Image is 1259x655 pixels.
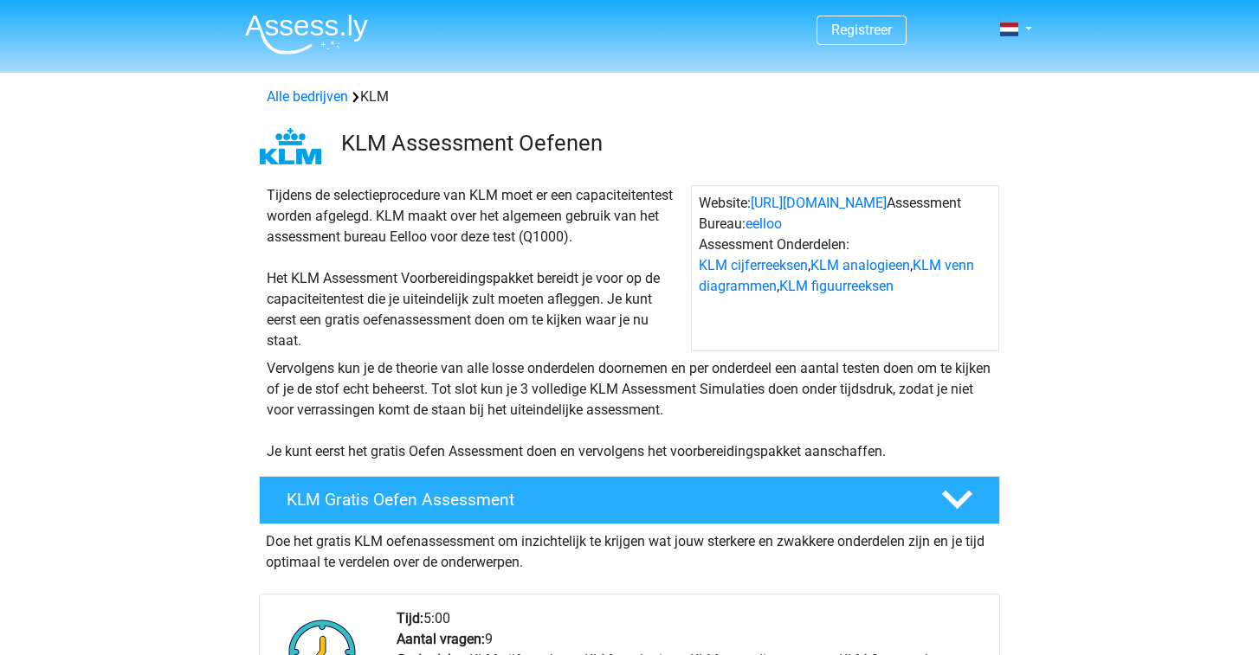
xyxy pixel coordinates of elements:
[397,610,423,626] b: Tijd:
[267,88,348,105] a: Alle bedrijven
[287,490,914,510] h4: KLM Gratis Oefen Assessment
[779,278,894,294] a: KLM figuurreeksen
[810,257,910,273] a: KLM analogieen
[259,524,1000,573] div: Doe het gratis KLM oefenassessment om inzichtelijk te krijgen wat jouw sterkere en zwakkere onder...
[699,257,974,294] a: KLM venn diagrammen
[699,257,808,273] a: KLM cijferreeksen
[260,185,691,351] div: Tijdens de selectieprocedure van KLM moet er een capaciteitentest worden afgelegd. KLM maakt over...
[341,130,986,157] h3: KLM Assessment Oefenen
[831,22,892,38] a: Registreer
[397,631,485,647] b: Aantal vragen:
[245,14,368,55] img: Assessly
[260,87,999,107] div: KLM
[260,358,999,462] div: Vervolgens kun je de theorie van alle losse onderdelen doornemen en per onderdeel een aantal test...
[746,215,782,232] a: eelloo
[691,185,999,351] div: Website: Assessment Bureau: Assessment Onderdelen: , , ,
[252,476,1007,524] a: KLM Gratis Oefen Assessment
[751,195,887,211] a: [URL][DOMAIN_NAME]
